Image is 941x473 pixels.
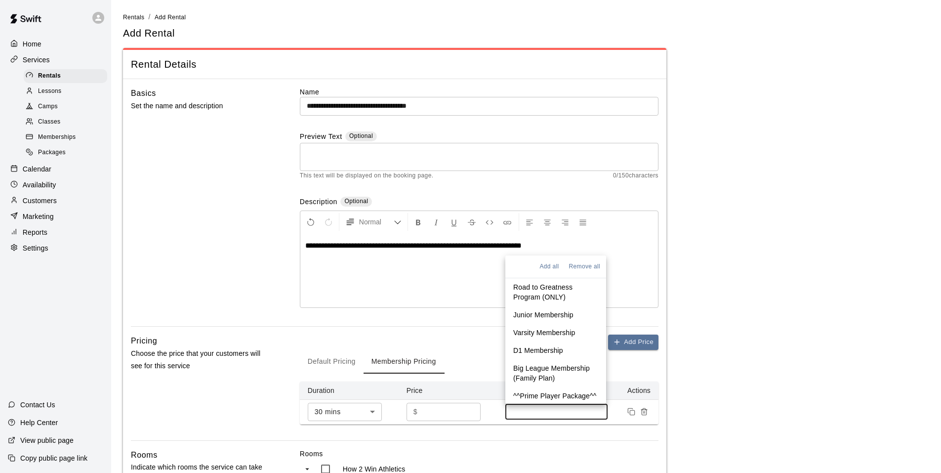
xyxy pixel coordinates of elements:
[24,130,111,145] a: Memberships
[24,99,111,115] a: Camps
[24,68,111,84] a: Rentals
[513,282,598,302] p: Road to Greatness Program (ONLY)
[567,259,602,274] button: Remove all
[24,130,107,144] div: Memberships
[24,84,111,99] a: Lessons
[320,213,337,231] button: Redo
[23,212,54,221] p: Marketing
[359,217,394,227] span: Normal
[300,197,337,208] label: Description
[149,12,151,22] li: /
[20,400,55,410] p: Contact Us
[625,405,638,418] button: Duplicate price
[123,12,929,23] nav: breadcrumb
[344,198,368,205] span: Optional
[8,162,103,176] a: Calendar
[537,259,561,274] button: Add all
[428,213,445,231] button: Format Italics
[38,86,62,96] span: Lessons
[23,196,57,206] p: Customers
[300,131,342,143] label: Preview Text
[513,310,573,320] p: Junior Membership
[410,213,427,231] button: Format Bold
[463,213,480,231] button: Format Strikethrough
[399,382,497,400] th: Price
[615,382,658,400] th: Actions
[131,335,157,347] h6: Pricing
[23,39,41,49] p: Home
[497,382,616,400] th: Memberships
[8,225,103,240] a: Reports
[38,102,58,112] span: Camps
[613,171,658,181] span: 0 / 150 characters
[513,345,563,355] p: D1 Membership
[123,13,145,21] a: Rentals
[8,193,103,208] a: Customers
[349,132,373,139] span: Optional
[8,209,103,224] a: Marketing
[302,213,319,231] button: Undo
[638,405,651,418] button: Remove price
[341,213,406,231] button: Formatting Options
[608,335,658,350] button: Add Price
[24,146,107,160] div: Packages
[300,449,658,459] label: Rooms
[123,14,145,21] span: Rentals
[24,69,107,83] div: Rentals
[413,407,417,417] p: $
[8,52,103,67] a: Services
[23,180,56,190] p: Availability
[300,87,658,97] label: Name
[300,350,364,374] button: Default Pricing
[20,453,87,463] p: Copy public page link
[131,58,658,71] span: Rental Details
[131,87,156,100] h6: Basics
[8,37,103,51] a: Home
[499,213,516,231] button: Insert Link
[23,55,50,65] p: Services
[481,213,498,231] button: Insert Code
[300,171,434,181] span: This text will be displayed on the booking page.
[24,145,111,161] a: Packages
[574,213,591,231] button: Justify Align
[24,115,107,129] div: Classes
[513,391,596,401] p: ^^Prime Player Package^^
[539,213,556,231] button: Center Align
[23,164,51,174] p: Calendar
[131,347,268,372] p: Choose the price that your customers will see for this service
[24,85,107,98] div: Lessons
[24,115,111,130] a: Classes
[20,418,58,428] p: Help Center
[23,243,48,253] p: Settings
[38,117,60,127] span: Classes
[300,382,399,400] th: Duration
[131,449,158,462] h6: Rooms
[8,241,103,256] a: Settings
[23,227,47,237] p: Reports
[446,213,462,231] button: Format Underline
[155,14,186,21] span: Add Rental
[364,350,444,374] button: Membership Pricing
[123,27,175,40] h5: Add Rental
[24,100,107,114] div: Camps
[513,363,598,383] p: Big League Membership (Family Plan)
[38,148,66,158] span: Packages
[308,403,382,421] div: 30 mins
[38,71,61,81] span: Rentals
[38,132,76,142] span: Memberships
[521,213,538,231] button: Left Align
[20,435,74,445] p: View public page
[513,328,575,338] p: Varsity Membership
[131,100,268,112] p: Set the name and description
[557,213,573,231] button: Right Align
[8,177,103,192] a: Availability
